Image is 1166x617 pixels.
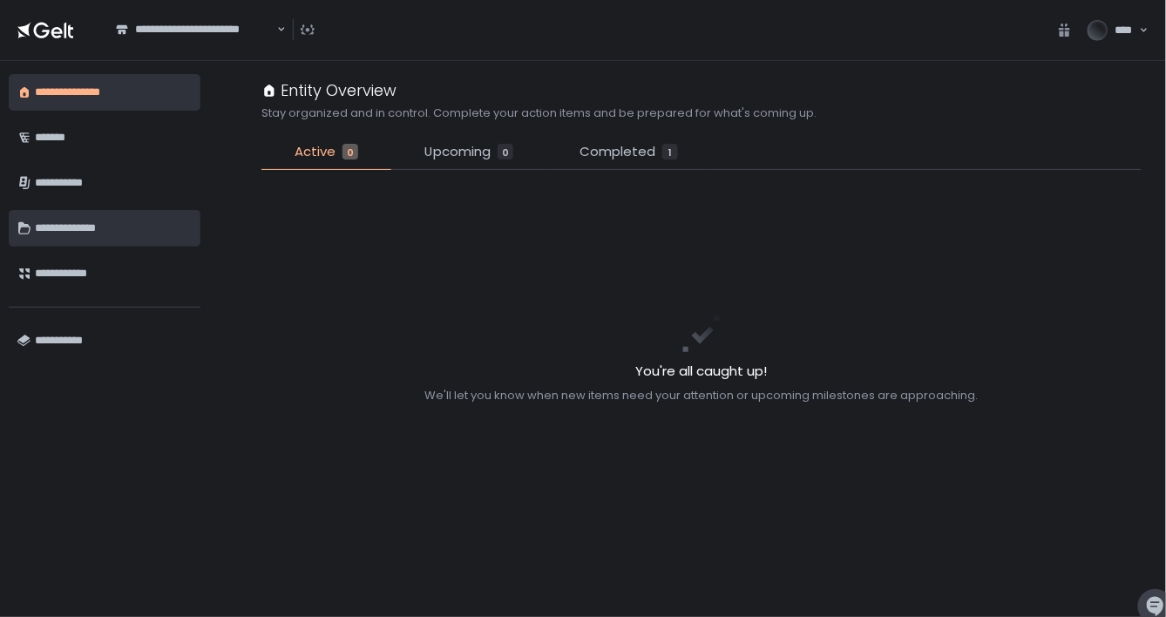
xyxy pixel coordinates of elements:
h2: Stay organized and in control. Complete your action items and be prepared for what's coming up. [261,105,817,121]
h2: You're all caught up! [425,362,979,382]
div: Search for option [105,12,286,48]
div: We'll let you know when new items need your attention or upcoming milestones are approaching. [425,388,979,403]
div: 0 [498,144,513,159]
span: Active [295,142,336,162]
span: Upcoming [424,142,491,162]
span: Completed [580,142,655,162]
input: Search for option [116,37,275,55]
div: 0 [342,144,358,159]
div: Entity Overview [261,78,397,102]
div: 1 [662,144,678,159]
